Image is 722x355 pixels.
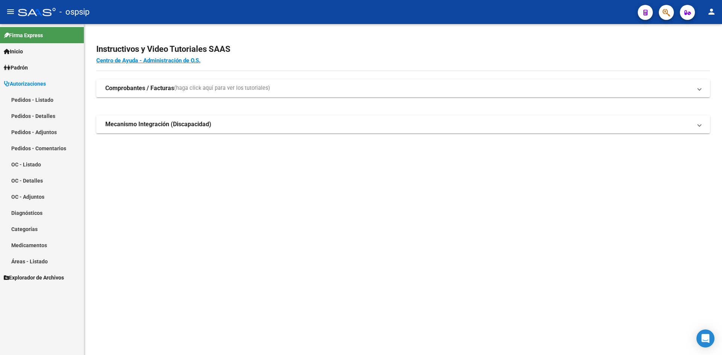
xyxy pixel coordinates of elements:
strong: Comprobantes / Facturas [105,84,174,92]
span: Explorador de Archivos [4,273,64,282]
h2: Instructivos y Video Tutoriales SAAS [96,42,710,56]
span: Firma Express [4,31,43,39]
strong: Mecanismo Integración (Discapacidad) [105,120,211,128]
mat-icon: menu [6,7,15,16]
span: - ospsip [59,4,89,20]
mat-expansion-panel-header: Comprobantes / Facturas(haga click aquí para ver los tutoriales) [96,79,710,97]
span: (haga click aquí para ver los tutoriales) [174,84,270,92]
span: Padrón [4,63,28,72]
a: Centro de Ayuda - Administración de O.S. [96,57,200,64]
mat-icon: person [707,7,716,16]
mat-expansion-panel-header: Mecanismo Integración (Discapacidad) [96,115,710,133]
span: Autorizaciones [4,80,46,88]
span: Inicio [4,47,23,56]
div: Open Intercom Messenger [696,329,714,347]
